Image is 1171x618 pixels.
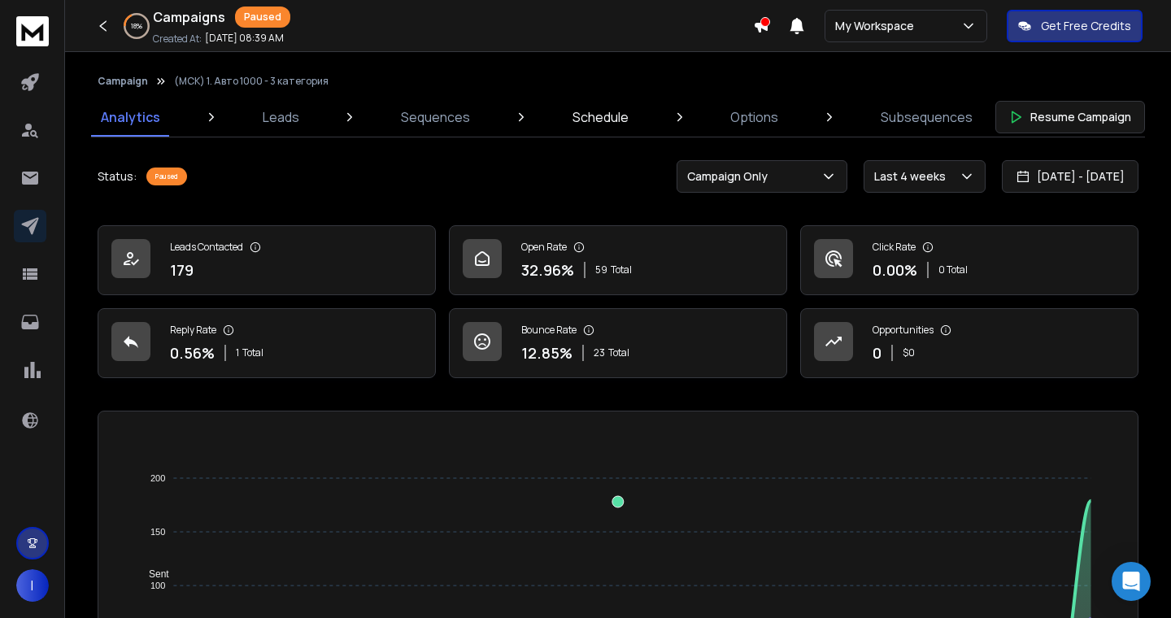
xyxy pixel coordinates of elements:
p: Status: [98,168,137,185]
p: (МСК) 1. Авто 1000 - 3 категория [174,75,329,88]
p: Schedule [572,107,629,127]
p: Sequences [401,107,470,127]
p: Created At: [153,33,202,46]
div: Open Intercom Messenger [1112,562,1151,601]
tspan: 150 [150,527,165,537]
p: Get Free Credits [1041,18,1131,34]
a: Leads [253,98,309,137]
p: Subsequences [881,107,973,127]
p: Reply Rate [170,324,216,337]
tspan: 100 [150,581,165,590]
div: Paused [235,7,290,28]
button: Campaign [98,75,148,88]
p: Options [730,107,778,127]
a: Opportunities0$0 [800,308,1138,378]
p: 0 [873,342,882,364]
a: Open Rate32.96%59Total [449,225,787,295]
div: Paused [146,168,187,185]
a: Schedule [563,98,638,137]
p: Campaign Only [687,168,774,185]
img: logo [16,16,49,46]
p: $ 0 [903,346,915,359]
a: Analytics [91,98,170,137]
span: Sent [137,568,169,580]
p: [DATE] 08:39 AM [205,32,284,45]
span: 23 [594,346,605,359]
a: Leads Contacted179 [98,225,436,295]
p: Open Rate [521,241,567,254]
a: Sequences [391,98,480,137]
p: Click Rate [873,241,916,254]
p: Opportunities [873,324,934,337]
p: 12.85 % [521,342,572,364]
a: Subsequences [871,98,982,137]
p: 18 % [131,21,142,31]
p: 32.96 % [521,259,574,281]
p: Analytics [101,107,160,127]
p: Leads Contacted [170,241,243,254]
p: 179 [170,259,194,281]
span: 1 [236,346,239,359]
tspan: 200 [150,473,165,483]
a: Options [720,98,788,137]
p: Last 4 weeks [874,168,952,185]
button: Get Free Credits [1007,10,1143,42]
p: 0 Total [938,263,968,276]
button: I [16,569,49,602]
h1: Campaigns [153,7,225,27]
span: Total [611,263,632,276]
a: Bounce Rate12.85%23Total [449,308,787,378]
p: 0.00 % [873,259,917,281]
button: [DATE] - [DATE] [1002,160,1138,193]
span: Total [242,346,263,359]
p: Bounce Rate [521,324,577,337]
span: Total [608,346,629,359]
a: Reply Rate0.56%1Total [98,308,436,378]
span: 59 [595,263,607,276]
p: 0.56 % [170,342,215,364]
button: Resume Campaign [995,101,1145,133]
a: Click Rate0.00%0 Total [800,225,1138,295]
p: Leads [263,107,299,127]
p: My Workspace [835,18,921,34]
